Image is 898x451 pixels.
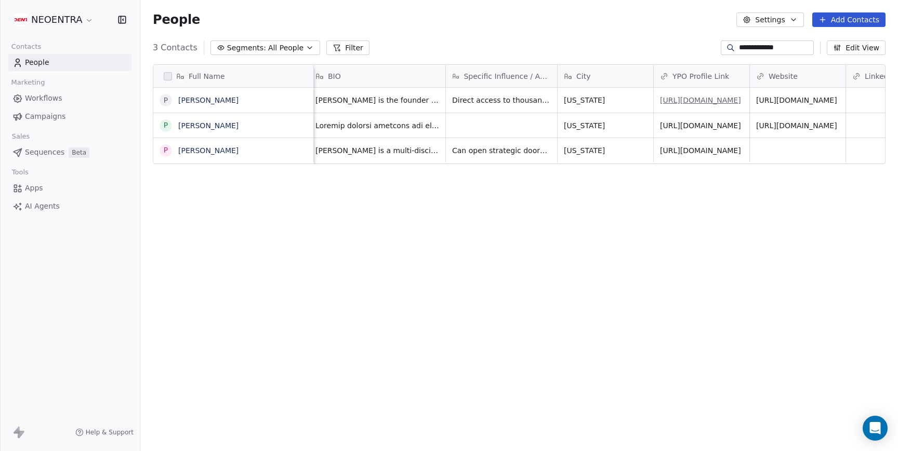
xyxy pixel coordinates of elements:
span: Contacts [7,39,46,54]
a: AI Agents [8,198,131,215]
button: Settings [736,12,803,27]
span: Beta [69,147,89,158]
span: Can open strategic doors to: • Elite RIAs and consolidators like Stratos Wealth, Focus Financial ... [452,145,551,156]
a: [URL][DOMAIN_NAME] [660,121,741,130]
a: Apps [8,180,131,197]
span: Help & Support [86,428,134,436]
span: [PERSON_NAME] is the founder and CEO of Axial Networks, a fintech platform that facilitates priva... [315,95,439,105]
span: [US_STATE] [564,145,647,156]
span: Loremip dolorsi ametcons adi elitseddoeius tem incididun utlabore etd magnaaliqu en adminimveniam... [315,120,439,131]
span: People [25,57,49,68]
a: Help & Support [75,428,134,436]
a: [URL][DOMAIN_NAME] [756,96,837,104]
a: [PERSON_NAME] [178,121,239,130]
div: P [164,95,168,106]
div: Open Intercom Messenger [863,416,888,441]
button: Add Contacts [812,12,886,27]
a: [PERSON_NAME] [178,146,239,155]
span: Marketing [7,75,49,90]
span: Direct access to thousands of PE buyers and CEO dealmakers via Axial. Could help NeoEntra become ... [452,95,551,105]
span: Campaigns [25,111,65,122]
a: SequencesBeta [8,144,131,161]
div: Website [750,65,846,87]
div: Specific Influence / Access [446,65,557,87]
div: Full Name [153,65,313,87]
span: People [153,12,200,28]
span: Apps [25,183,43,194]
a: People [8,54,131,71]
span: Sequences [25,147,64,158]
span: Segments: [227,43,266,53]
span: Website [769,71,798,81]
span: Sales [7,129,34,144]
a: [URL][DOMAIN_NAME] [660,96,741,104]
span: [PERSON_NAME] is a multi-disciplinary finance executive with over 20 years of Wall Street experie... [315,145,439,156]
a: Workflows [8,90,131,107]
a: [PERSON_NAME] [178,96,239,104]
a: [URL][DOMAIN_NAME] [660,146,741,155]
button: Edit View [827,40,886,55]
div: P [164,120,168,131]
button: Filter [326,40,369,55]
span: [US_STATE] [564,120,647,131]
div: BIO [309,65,445,87]
span: YPO Profile Link [672,71,729,81]
div: YPO Profile Link [654,65,749,87]
span: All People [268,43,303,53]
span: AI Agents [25,201,60,212]
a: [URL][DOMAIN_NAME] [756,121,837,130]
span: [US_STATE] [564,95,647,105]
div: grid [153,88,314,437]
span: Full Name [189,71,225,81]
span: City [576,71,590,81]
span: Specific Influence / Access [464,71,551,81]
button: NEOENTRA [12,11,96,29]
a: Campaigns [8,108,131,125]
img: Additional.svg [15,13,27,26]
span: LinkedIn [865,71,895,81]
span: Workflows [25,93,62,104]
div: City [558,65,653,87]
span: Tools [7,165,33,180]
span: BIO [328,71,341,81]
div: P [164,145,168,156]
span: NEOENTRA [31,13,83,26]
span: 3 Contacts [153,42,197,54]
